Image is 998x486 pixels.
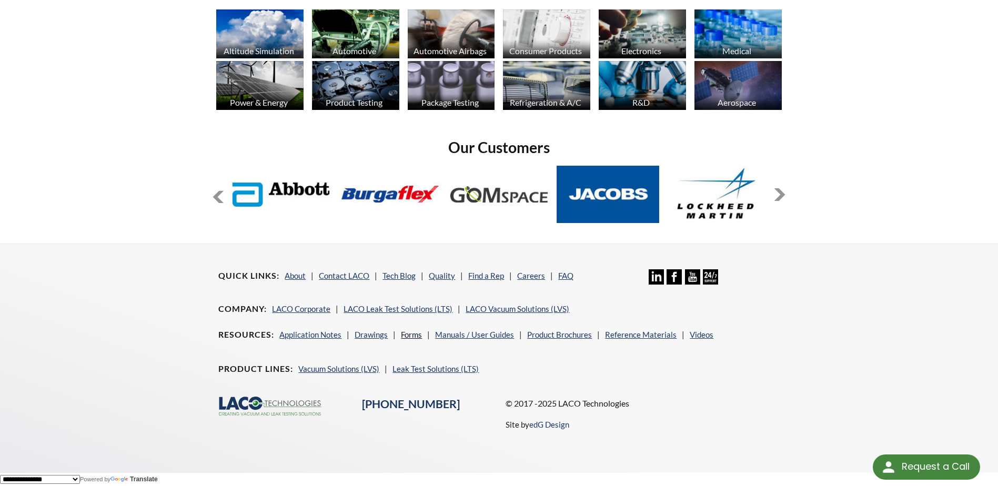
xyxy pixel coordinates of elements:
img: industry_Power-2_670x376.jpg [216,61,304,110]
a: Reference Materials [605,330,677,339]
p: Site by [506,418,569,431]
div: Request a Call [902,454,970,479]
a: Translate [110,475,158,483]
div: Medical [693,46,781,56]
a: Consumer Products [503,9,590,61]
a: R&D [599,61,686,113]
a: edG Design [529,420,569,429]
img: industry_Electronics_670x376.jpg [599,9,686,58]
img: industry_Consumer_670x376.jpg [503,9,590,58]
img: industry_ProductTesting_670x376.jpg [312,61,399,110]
div: Automotive Airbags [406,46,494,56]
img: Lockheed-Martin.jpg [666,166,768,223]
a: [PHONE_NUMBER] [362,397,460,411]
div: Altitude Simulation [215,46,303,56]
h4: Company [218,303,267,315]
img: industry_Package_670x376.jpg [408,61,495,110]
a: Altitude Simulation [216,9,304,61]
div: Request a Call [873,454,980,480]
a: Application Notes [279,330,341,339]
a: LACO Leak Test Solutions (LTS) [344,304,452,313]
img: GOM-Space.jpg [448,166,550,223]
div: Power & Energy [215,97,303,107]
a: Aerospace [694,61,782,113]
img: Google Translate [110,477,130,483]
a: Automotive [312,9,399,61]
a: Vacuum Solutions (LVS) [298,364,379,373]
div: R&D [597,97,685,107]
a: Power & Energy [216,61,304,113]
div: Automotive [310,46,398,56]
a: Medical [694,9,782,61]
a: Product Brochures [527,330,592,339]
a: Careers [517,271,545,280]
a: Manuals / User Guides [435,330,514,339]
a: Product Testing [312,61,399,113]
img: industry_Automotive_670x376.jpg [312,9,399,58]
a: Find a Rep [468,271,504,280]
h4: Resources [218,329,274,340]
div: Electronics [597,46,685,56]
img: industry_AltitudeSim_670x376.jpg [216,9,304,58]
a: Contact LACO [319,271,369,280]
a: Leak Test Solutions (LTS) [392,364,479,373]
p: © 2017 -2025 LACO Technologies [506,397,780,410]
a: 24/7 Support [703,277,718,286]
a: LACO Corporate [272,304,330,313]
h4: Product Lines [218,363,293,374]
img: industry_HVAC_670x376.jpg [503,61,590,110]
img: round button [880,459,897,475]
a: Forms [401,330,422,339]
a: Quality [429,271,455,280]
a: Refrigeration & A/C [503,61,590,113]
div: Aerospace [693,97,781,107]
h4: Quick Links [218,270,279,281]
h2: Our Customers [212,138,785,157]
a: Automotive Airbags [408,9,495,61]
div: Product Testing [310,97,398,107]
a: About [285,271,306,280]
div: Package Testing [406,97,494,107]
div: Refrigeration & A/C [501,97,589,107]
img: industry_Medical_670x376.jpg [694,9,782,58]
a: Package Testing [408,61,495,113]
img: Artboard_1.jpg [694,61,782,110]
img: industry_R_D_670x376.jpg [599,61,686,110]
a: Videos [690,330,713,339]
a: Drawings [355,330,388,339]
img: industry_Auto-Airbag_670x376.jpg [408,9,495,58]
a: Electronics [599,9,686,61]
img: Abbott-Labs.jpg [230,166,332,223]
div: Consumer Products [501,46,589,56]
a: FAQ [558,271,573,280]
a: LACO Vacuum Solutions (LVS) [466,304,569,313]
img: Burgaflex.jpg [339,166,441,223]
img: 24/7 Support Icon [703,269,718,285]
a: Tech Blog [382,271,416,280]
img: Jacobs.jpg [557,166,659,223]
